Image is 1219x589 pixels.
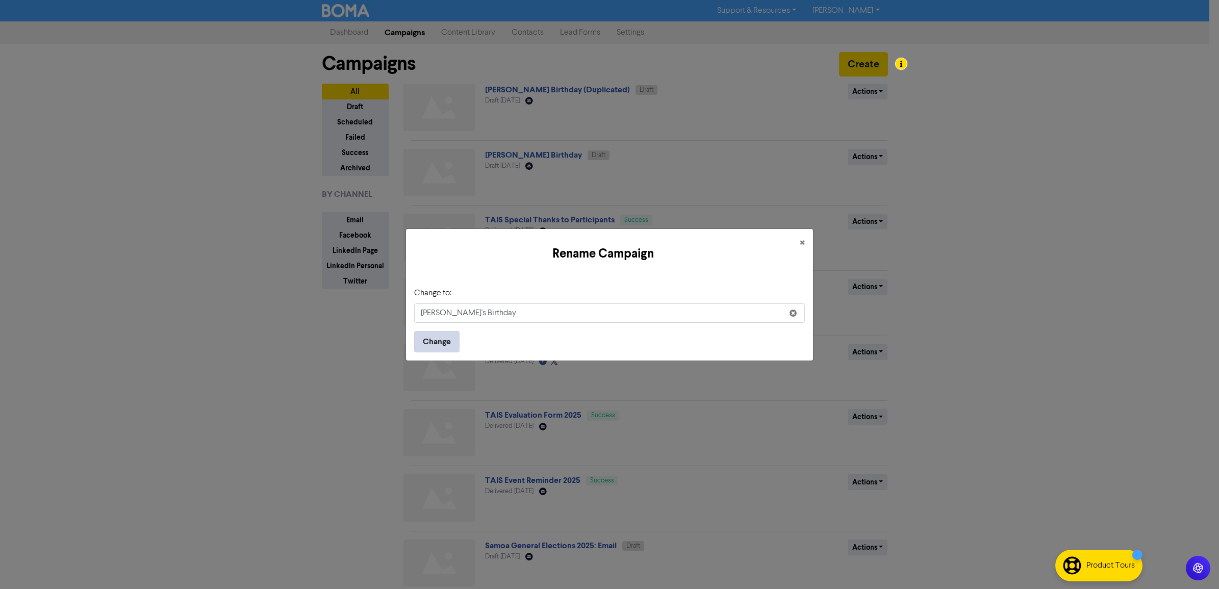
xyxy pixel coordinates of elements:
label: Change to: [414,287,451,299]
button: Change [414,331,460,352]
iframe: Chat Widget [1092,479,1219,589]
span: × [800,236,805,251]
button: Close [792,229,813,258]
h5: Rename Campaign [414,245,792,263]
